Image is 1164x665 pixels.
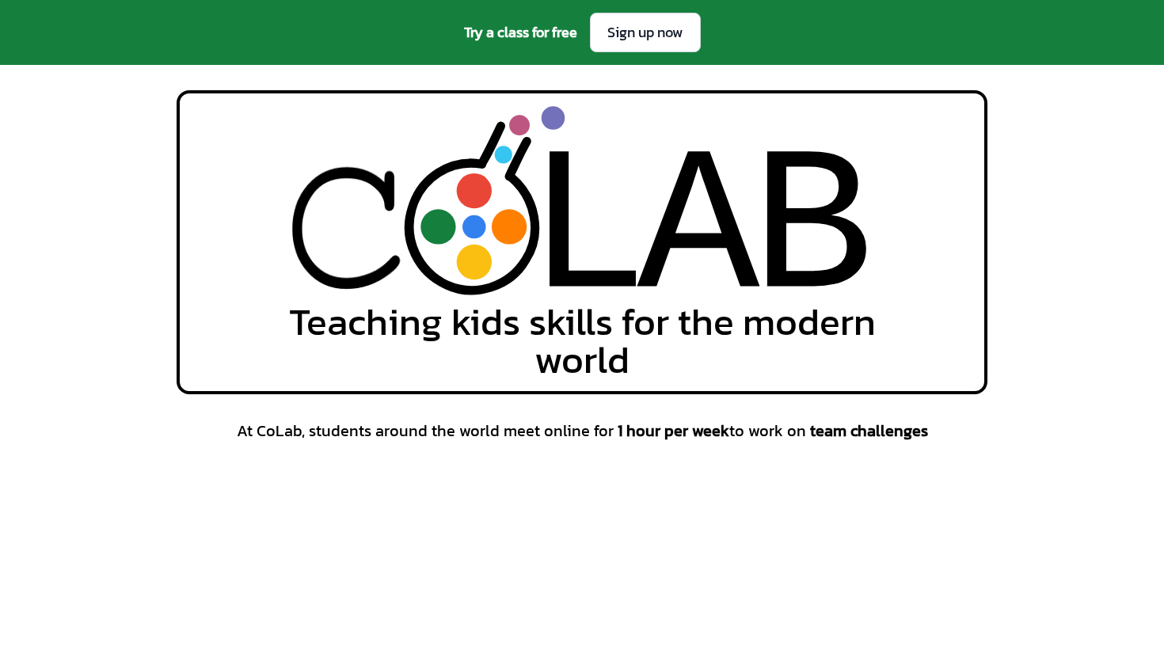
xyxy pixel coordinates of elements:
[237,302,927,378] span: Teaching kids skills for the modern world
[751,109,874,355] div: B
[618,419,729,443] span: 1 hour per week
[637,109,760,355] div: A
[810,419,928,443] span: team challenges
[237,420,928,442] span: At CoLab, students around the world meet online for to work on
[590,13,701,52] a: Sign up now
[526,109,649,355] div: L
[464,21,577,44] span: Try a class for free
